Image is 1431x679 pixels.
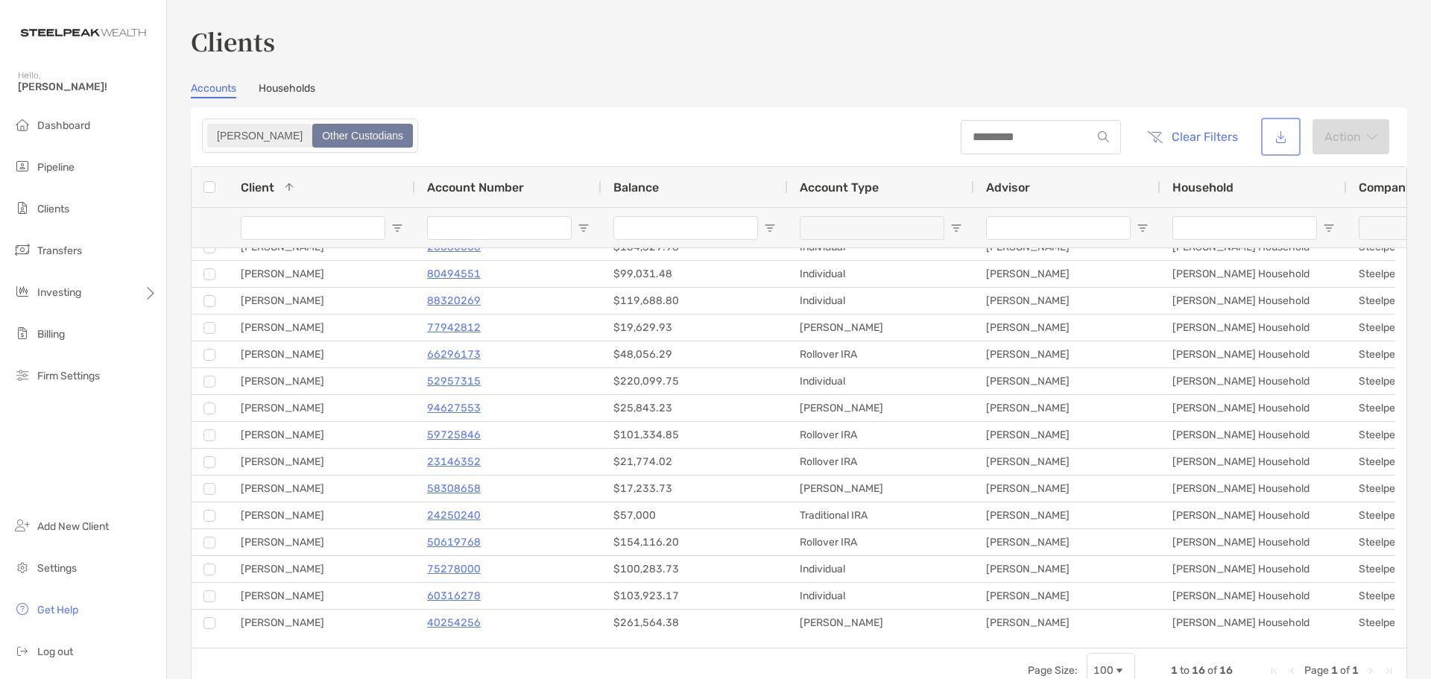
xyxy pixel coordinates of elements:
div: [PERSON_NAME] [229,556,415,582]
div: [PERSON_NAME] [974,341,1160,367]
span: Page [1304,664,1329,677]
a: 75278000 [427,560,481,578]
div: $99,031.48 [601,261,788,287]
div: [PERSON_NAME] Household [1160,476,1347,502]
img: clients icon [13,199,31,217]
div: [PERSON_NAME] Household [1160,422,1347,448]
button: Actionarrow [1312,119,1389,154]
div: Previous Page [1286,665,1298,677]
div: $220,099.75 [601,368,788,394]
span: of [1207,664,1217,677]
span: Clients [37,203,69,215]
button: Clear Filters [1136,121,1249,154]
a: 59725846 [427,426,481,444]
input: Household Filter Input [1172,216,1317,240]
div: [PERSON_NAME] Household [1160,502,1347,528]
button: Open Filter Menu [1323,222,1335,234]
span: 1 [1331,664,1338,677]
div: [PERSON_NAME] [974,261,1160,287]
span: Get Help [37,604,78,616]
div: $103,923.17 [601,583,788,609]
img: add_new_client icon [13,517,31,534]
span: 16 [1219,664,1233,677]
div: [PERSON_NAME] [974,368,1160,394]
span: 16 [1192,664,1205,677]
div: [PERSON_NAME] [788,476,974,502]
p: 40254256 [427,613,481,632]
div: Individual [788,583,974,609]
input: Account Number Filter Input [427,216,572,240]
div: [PERSON_NAME] [974,529,1160,555]
div: [PERSON_NAME] [229,422,415,448]
div: $25,843.23 [601,395,788,421]
div: $48,056.29 [601,341,788,367]
span: Add New Client [37,520,109,533]
div: [PERSON_NAME] [974,583,1160,609]
button: Open Filter Menu [1137,222,1149,234]
p: 24250240 [427,506,481,525]
div: [PERSON_NAME] Household [1160,288,1347,314]
div: [PERSON_NAME] [229,341,415,367]
span: Advisor [986,180,1030,195]
input: Balance Filter Input [613,216,758,240]
div: $17,233.73 [601,476,788,502]
span: Household [1172,180,1233,195]
div: Rollover IRA [788,529,974,555]
button: Open Filter Menu [391,222,403,234]
div: [PERSON_NAME] [229,610,415,636]
div: [PERSON_NAME] [788,610,974,636]
div: Last Page [1383,665,1394,677]
div: [PERSON_NAME] Household [1160,610,1347,636]
button: Open Filter Menu [764,222,776,234]
span: [PERSON_NAME]! [18,80,157,93]
div: [PERSON_NAME] [788,395,974,421]
div: $154,116.20 [601,529,788,555]
a: Households [259,82,315,98]
img: logout icon [13,642,31,660]
div: [PERSON_NAME] [788,315,974,341]
div: [PERSON_NAME] [974,315,1160,341]
span: Settings [37,562,77,575]
div: [PERSON_NAME] Household [1160,341,1347,367]
a: 88320269 [427,291,481,310]
div: $101,334.85 [601,422,788,448]
span: 1 [1171,664,1178,677]
div: Other Custodians [314,125,411,146]
div: [PERSON_NAME] Household [1160,395,1347,421]
span: Company [1359,180,1412,195]
input: Client Filter Input [241,216,385,240]
div: $19,629.93 [601,315,788,341]
div: Next Page [1365,665,1377,677]
a: 77942812 [427,318,481,337]
span: Account Number [427,180,524,195]
span: Client [241,180,274,195]
img: investing icon [13,282,31,300]
h3: Clients [191,24,1407,58]
p: 58308658 [427,479,481,498]
img: transfers icon [13,241,31,259]
span: of [1340,664,1350,677]
div: [PERSON_NAME] Household [1160,556,1347,582]
span: Investing [37,286,81,299]
img: settings icon [13,558,31,576]
a: 23146352 [427,452,481,471]
span: Billing [37,328,65,341]
img: firm-settings icon [13,366,31,384]
a: 94627553 [427,399,481,417]
span: to [1180,664,1190,677]
a: 66296173 [427,345,481,364]
div: [PERSON_NAME] [974,502,1160,528]
div: [PERSON_NAME] [974,422,1160,448]
input: Advisor Filter Input [986,216,1131,240]
img: arrow [1367,133,1377,141]
div: $261,564.38 [601,610,788,636]
span: Pipeline [37,161,75,174]
span: Transfers [37,244,82,257]
div: [PERSON_NAME] Household [1160,583,1347,609]
span: Balance [613,180,659,195]
img: billing icon [13,324,31,342]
